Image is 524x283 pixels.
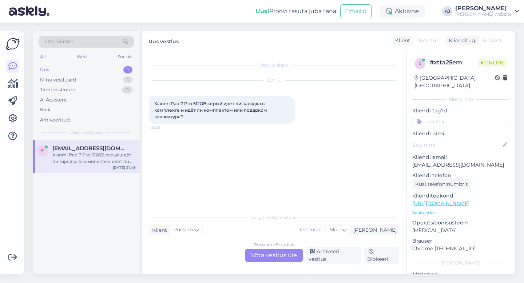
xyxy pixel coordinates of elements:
div: Socials [116,52,134,61]
span: f [41,148,44,153]
div: Klient [392,37,410,44]
div: Blokeeri [364,247,399,264]
span: English [483,37,502,44]
div: [PERSON_NAME] website [455,11,512,17]
div: [PERSON_NAME] [350,226,397,234]
span: Online [478,59,507,67]
div: Proovi tasuta juba täna: [255,7,337,16]
span: Xiaomi Pad 7 Pro 512GB,серый,идёт ли зарядка в комплекте и идёт ли комплектом или подарком клавиа... [154,101,268,119]
span: Uued vestlused [70,129,103,136]
span: fidimasa@gmail.com [52,145,128,152]
span: Muu [329,226,341,233]
div: [DATE] 21:48 [113,165,135,170]
p: Operatsioonisüsteem [412,219,509,227]
div: Klient [149,226,167,234]
div: Kõik [40,106,51,113]
div: Xiaomi Pad 7 Pro 512GB,серый,идёт ли зарядка в комплекте и идёт ли комплектом или подарком клавиа... [52,152,135,165]
div: AI Assistent [40,96,67,104]
p: Märkmed [412,271,509,278]
p: Kliendi nimi [412,130,509,137]
p: Vaata edasi ... [412,210,509,216]
p: Kliendi tag'id [412,107,509,115]
div: [GEOGRAPHIC_DATA], [GEOGRAPHIC_DATA] [414,74,495,89]
div: 1 [123,76,132,84]
p: Chrome [TECHNICAL_ID] [412,245,509,252]
div: Estonian [296,224,325,235]
div: # xtta25em [430,58,478,67]
div: Web [75,52,88,61]
span: Russian [173,226,193,234]
a: [PERSON_NAME][PERSON_NAME] website [455,5,520,17]
div: Vestlus algas [149,62,399,68]
img: Askly Logo [6,37,20,51]
div: 1 [123,66,132,73]
div: [PERSON_NAME] [412,260,509,266]
p: Kliendi telefon [412,172,509,179]
div: 0 [122,86,132,93]
div: Uus [40,66,49,73]
div: Võta vestlus üle [245,249,303,262]
p: Brauser [412,237,509,245]
p: Kliendi email [412,154,509,161]
a: [URL][DOMAIN_NAME] [412,200,469,207]
div: Klienditugi [446,37,477,44]
b: Uus! [255,8,269,15]
span: x [418,61,421,66]
input: Lisa nimi [413,141,501,149]
div: AJ [442,6,452,16]
div: All [39,52,47,61]
span: Otsi kliente [45,38,74,45]
div: Tiimi vestlused [40,86,76,93]
span: 21:48 [151,125,179,130]
div: Arhiveeri vestlus [306,247,361,264]
p: Klienditeekond [412,192,509,200]
div: Arhiveeritud [40,116,70,124]
p: [MEDICAL_DATA] [412,227,509,234]
input: Lisa tag [412,116,509,127]
div: Kliendi info [412,96,509,103]
div: Valige keel ja vastake [149,214,399,221]
label: Uus vestlus [148,36,179,45]
div: Russian to Estonian [254,242,295,248]
div: Küsi telefoninumbrit [412,179,471,189]
span: Russian [416,37,436,44]
div: [PERSON_NAME] [455,5,512,11]
button: Emailid [340,4,372,18]
div: [DATE] [149,77,399,84]
p: [EMAIL_ADDRESS][DOMAIN_NAME] [412,161,509,169]
div: Minu vestlused [40,76,76,84]
div: Aktiivne [380,5,425,18]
